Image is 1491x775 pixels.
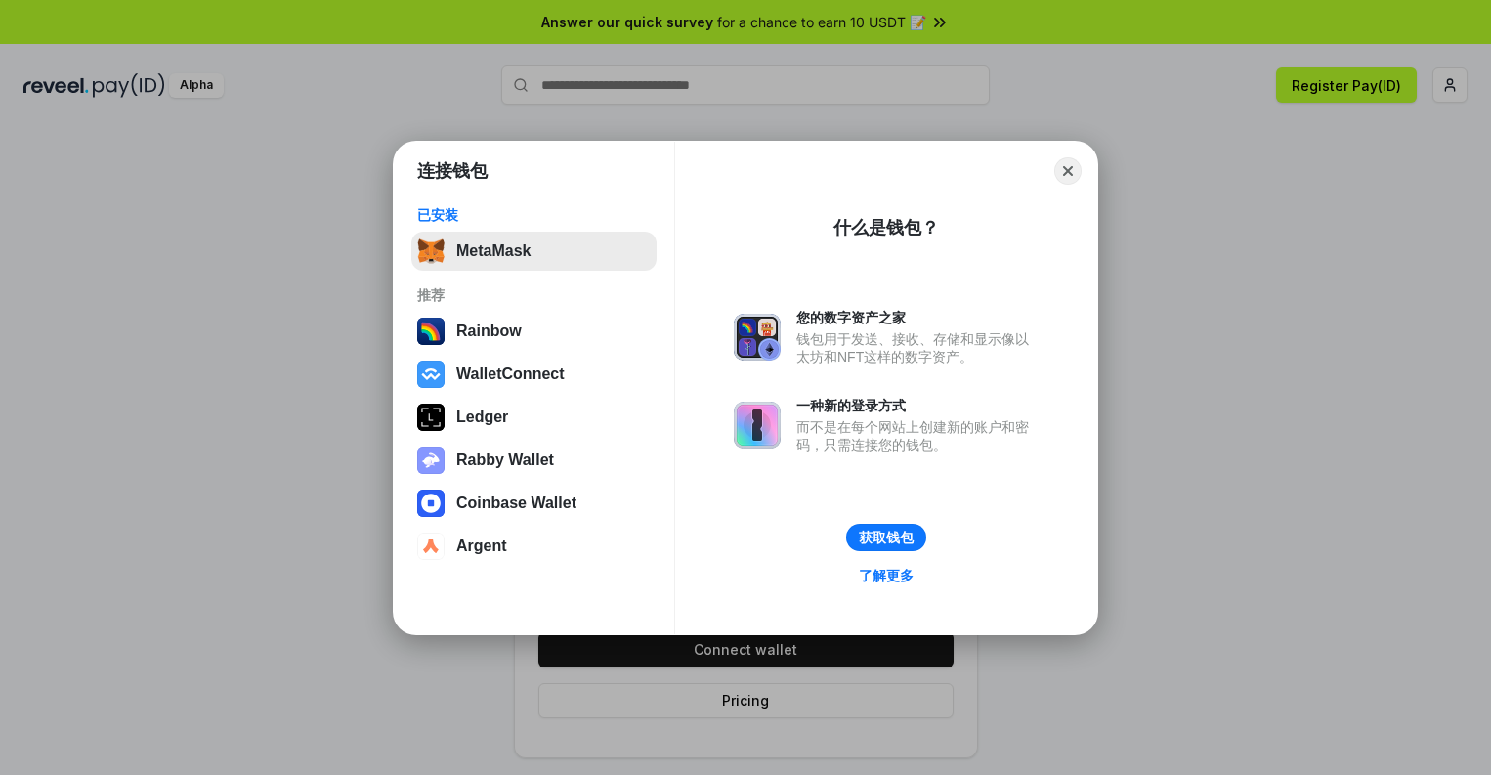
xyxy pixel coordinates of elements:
div: Rabby Wallet [456,452,554,469]
div: 什么是钱包？ [833,216,939,239]
div: Argent [456,538,507,555]
div: Ledger [456,409,508,426]
button: Ledger [411,398,657,437]
h1: 连接钱包 [417,159,488,183]
div: 而不是在每个网站上创建新的账户和密码，只需连接您的钱包。 [796,418,1039,453]
button: WalletConnect [411,355,657,394]
div: 一种新的登录方式 [796,397,1039,414]
img: svg+xml,%3Csvg%20width%3D%2228%22%20height%3D%2228%22%20viewBox%3D%220%200%2028%2028%22%20fill%3D... [417,490,445,517]
img: svg+xml,%3Csvg%20width%3D%22120%22%20height%3D%22120%22%20viewBox%3D%220%200%20120%20120%22%20fil... [417,318,445,345]
a: 了解更多 [847,563,925,588]
div: MetaMask [456,242,531,260]
img: svg+xml,%3Csvg%20xmlns%3D%22http%3A%2F%2Fwww.w3.org%2F2000%2Fsvg%22%20fill%3D%22none%22%20viewBox... [417,447,445,474]
button: 获取钱包 [846,524,926,551]
img: svg+xml,%3Csvg%20fill%3D%22none%22%20height%3D%2233%22%20viewBox%3D%220%200%2035%2033%22%20width%... [417,237,445,265]
img: svg+xml,%3Csvg%20width%3D%2228%22%20height%3D%2228%22%20viewBox%3D%220%200%2028%2028%22%20fill%3D... [417,361,445,388]
button: Argent [411,527,657,566]
div: 推荐 [417,286,651,304]
button: Rabby Wallet [411,441,657,480]
button: Coinbase Wallet [411,484,657,523]
div: WalletConnect [456,366,565,383]
img: svg+xml,%3Csvg%20xmlns%3D%22http%3A%2F%2Fwww.w3.org%2F2000%2Fsvg%22%20fill%3D%22none%22%20viewBox... [734,314,781,361]
img: svg+xml,%3Csvg%20xmlns%3D%22http%3A%2F%2Fwww.w3.org%2F2000%2Fsvg%22%20width%3D%2228%22%20height%3... [417,404,445,431]
button: Close [1054,157,1082,185]
div: 钱包用于发送、接收、存储和显示像以太坊和NFT这样的数字资产。 [796,330,1039,366]
div: Rainbow [456,323,522,340]
img: svg+xml,%3Csvg%20xmlns%3D%22http%3A%2F%2Fwww.w3.org%2F2000%2Fsvg%22%20fill%3D%22none%22%20viewBox... [734,402,781,449]
div: 了解更多 [859,567,914,584]
img: svg+xml,%3Csvg%20width%3D%2228%22%20height%3D%2228%22%20viewBox%3D%220%200%2028%2028%22%20fill%3D... [417,533,445,560]
div: Coinbase Wallet [456,495,576,512]
div: 已安装 [417,206,651,224]
div: 您的数字资产之家 [796,309,1039,326]
div: 获取钱包 [859,529,914,546]
button: Rainbow [411,312,657,351]
button: MetaMask [411,232,657,271]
